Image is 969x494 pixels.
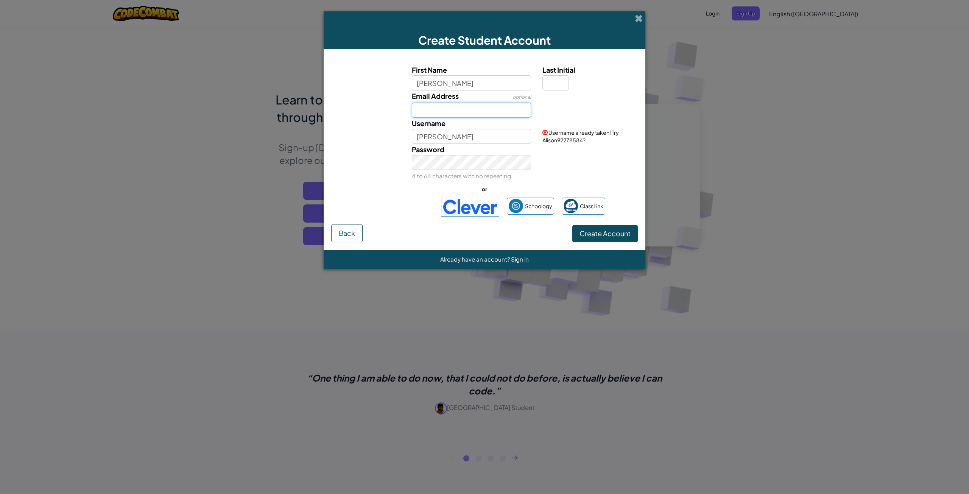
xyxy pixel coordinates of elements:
[331,224,363,242] button: Back
[412,145,444,154] span: Password
[418,33,551,47] span: Create Student Account
[580,201,603,212] span: ClassLink
[440,256,511,263] span: Already have an account?
[478,184,491,195] span: or
[513,94,531,100] span: optional
[525,201,552,212] span: Schoology
[511,256,529,263] a: Sign in
[509,199,523,213] img: schoology.png
[564,199,578,213] img: classlink-logo-small.png
[360,198,437,215] iframe: Sign in with Google Button
[542,65,575,74] span: Last Initial
[339,229,355,237] span: Back
[412,65,447,74] span: First Name
[412,172,511,179] small: 4 to 64 characters with no repeating
[441,197,499,217] img: clever-logo-blue.png
[412,92,459,100] span: Email Address
[580,229,631,238] span: Create Account
[412,119,446,128] span: Username
[542,129,619,143] span: Username already taken! Try Alison92278584?
[572,225,638,242] button: Create Account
